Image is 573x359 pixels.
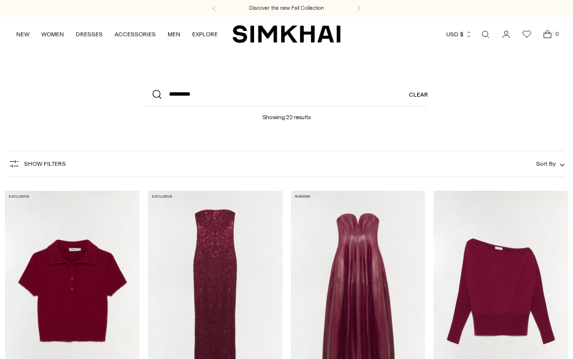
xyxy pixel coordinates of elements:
a: Open cart modal [538,25,557,44]
button: Search [145,83,169,106]
a: DRESSES [76,24,103,45]
span: 0 [552,29,561,38]
a: Wishlist [517,25,537,44]
a: WOMEN [41,24,64,45]
span: Sort By [536,160,556,167]
button: Sort By [536,158,565,169]
a: Discover the new Fall Collection [249,4,324,12]
a: ACCESSORIES [115,24,156,45]
span: Show Filters [24,160,66,167]
a: Go to the account page [496,25,516,44]
a: MEN [168,24,180,45]
h1: Showing 22 results [262,106,311,121]
a: NEW [16,24,29,45]
a: EXPLORE [192,24,218,45]
button: USD $ [446,24,472,45]
a: Open search modal [476,25,495,44]
a: SIMKHAI [232,25,341,44]
a: Clear [409,83,428,106]
button: Show Filters [8,156,66,172]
